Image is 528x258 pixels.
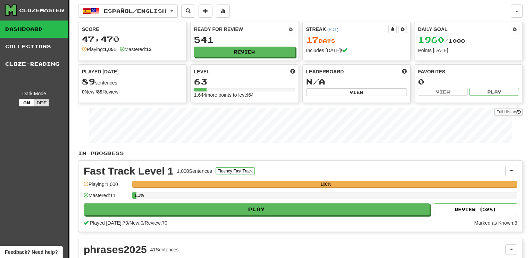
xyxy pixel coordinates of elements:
span: 1960 [418,35,444,45]
div: Playing: [82,46,116,53]
span: 89 [82,76,95,86]
button: Review (528) [434,203,517,215]
strong: 89 [97,89,103,95]
button: Fluency Fast Track [216,167,255,175]
div: sentences [82,77,183,86]
div: 41 Sentences [150,246,179,253]
div: Mastered: [120,46,152,53]
span: New: 0 [129,220,143,226]
div: Streak [306,26,389,33]
button: Play [84,203,430,215]
div: Playing: 1,000 [84,181,129,192]
div: Favorites [418,68,519,75]
div: Points [DATE] [418,47,519,54]
div: New / Review [82,88,183,95]
div: Marked as Known: 3 [474,219,517,226]
button: View [306,88,407,96]
button: Search sentences [181,5,195,18]
button: Play [469,88,519,96]
div: 1,000 Sentences [177,168,212,175]
span: Español / English [104,8,166,14]
div: 1.1% [134,192,136,199]
span: Leaderboard [306,68,344,75]
button: Off [34,99,49,106]
button: More stats [216,5,230,18]
div: 47,470 [82,35,183,43]
div: 100% [134,181,517,188]
span: This week in points, UTC [402,68,407,75]
span: Score more points to level up [290,68,295,75]
div: Mastered: 11 [84,192,129,203]
span: N/A [306,76,325,86]
div: Daily Goal [418,26,511,33]
span: Played [DATE] [82,68,119,75]
span: / 1000 [418,38,465,44]
div: Fast Track Level 1 [84,166,174,176]
strong: 13 [146,47,152,52]
a: (PDT) [327,27,338,32]
div: Dark Mode [5,90,63,97]
div: Includes [DATE]! [306,47,407,54]
span: Played [DATE]: 70 [90,220,128,226]
div: 541 [194,35,295,44]
span: / [128,220,129,226]
span: Level [194,68,210,75]
a: Full History [494,108,523,116]
span: / [143,220,145,226]
div: Clozemaster [19,7,64,14]
button: Español/English [78,5,178,18]
div: 1,644 more points to level 64 [194,91,295,98]
strong: 1,051 [104,47,116,52]
strong: 0 [82,89,85,95]
div: Score [82,26,183,33]
div: 0 [418,77,519,86]
div: Day s [306,35,407,45]
button: Review [194,47,295,57]
div: Ready for Review [194,26,287,33]
button: On [19,99,34,106]
span: Review: 70 [145,220,167,226]
span: Open feedback widget [5,249,58,256]
button: View [418,88,468,96]
div: phrases2025 [84,244,147,255]
button: Add sentence to collection [199,5,212,18]
p: In Progress [78,150,523,157]
div: 63 [194,77,295,86]
span: 17 [306,35,319,45]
